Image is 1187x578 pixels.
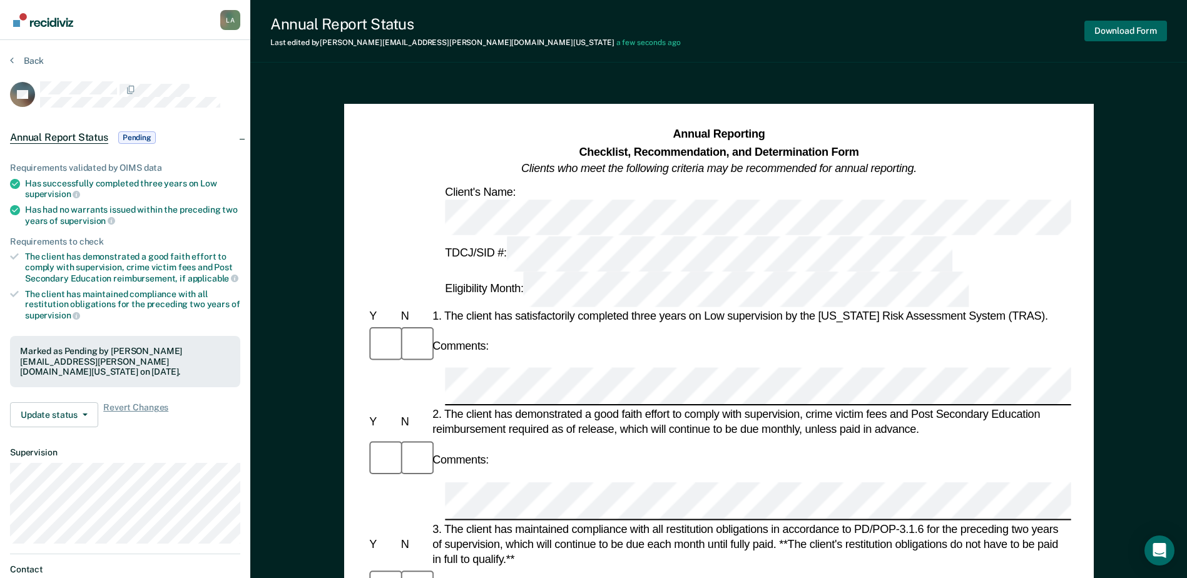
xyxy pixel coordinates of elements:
[20,346,230,377] div: Marked as Pending by [PERSON_NAME][EMAIL_ADDRESS][PERSON_NAME][DOMAIN_NAME][US_STATE] on [DATE].
[521,162,917,175] em: Clients who meet the following criteria may be recommended for annual reporting.
[25,205,240,226] div: Has had no warrants issued within the preceding two years of
[118,131,156,144] span: Pending
[25,310,80,320] span: supervision
[616,38,681,47] span: a few seconds ago
[398,537,429,552] div: N
[270,15,681,33] div: Annual Report Status
[442,236,954,271] div: TDCJ/SID #:
[367,537,398,552] div: Y
[10,447,240,458] dt: Supervision
[10,55,44,66] button: Back
[25,251,240,283] div: The client has demonstrated a good faith effort to comply with supervision, crime victim fees and...
[1084,21,1167,41] button: Download Form
[579,145,858,158] strong: Checklist, Recommendation, and Determination Form
[220,10,240,30] div: L A
[1144,535,1174,565] div: Open Intercom Messenger
[25,289,240,321] div: The client has maintained compliance with all restitution obligations for the preceding two years of
[10,564,240,575] dt: Contact
[430,521,1071,567] div: 3. The client has maintained compliance with all restitution obligations in accordance to PD/POP-...
[10,131,108,144] span: Annual Report Status
[430,308,1071,323] div: 1. The client has satisfactorily completed three years on Low supervision by the [US_STATE] Risk ...
[10,402,98,427] button: Update status
[398,308,429,323] div: N
[430,407,1071,437] div: 2. The client has demonstrated a good faith effort to comply with supervision, crime victim fees ...
[10,236,240,247] div: Requirements to check
[430,452,491,467] div: Comments:
[25,178,240,200] div: Has successfully completed three years on Low
[270,38,681,47] div: Last edited by [PERSON_NAME][EMAIL_ADDRESS][PERSON_NAME][DOMAIN_NAME][US_STATE]
[13,13,73,27] img: Recidiviz
[442,271,971,307] div: Eligibility Month:
[430,338,491,353] div: Comments:
[367,415,398,430] div: Y
[367,308,398,323] div: Y
[10,163,240,173] div: Requirements validated by OIMS data
[60,216,115,226] span: supervision
[220,10,240,30] button: Profile dropdown button
[398,415,429,430] div: N
[188,273,238,283] span: applicable
[25,189,80,199] span: supervision
[103,402,168,427] span: Revert Changes
[673,128,765,141] strong: Annual Reporting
